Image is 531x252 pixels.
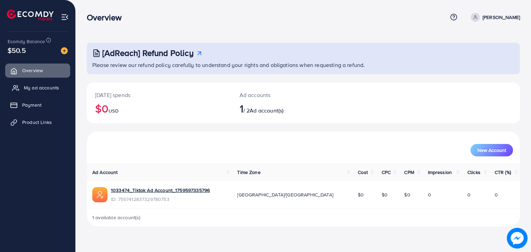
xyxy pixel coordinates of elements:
img: image [61,47,68,54]
span: New Account [477,148,506,153]
a: Overview [5,64,70,77]
span: CPC [382,169,391,176]
span: 0 [467,191,471,198]
h3: [AdReach] Refund Policy [102,48,194,58]
p: Please review our refund policy carefully to understand your rights and obligations when requesti... [92,61,516,69]
span: ID: 7557412837329780753 [111,196,210,203]
span: $0 [404,191,410,198]
h2: / 2 [240,102,331,115]
p: [PERSON_NAME] [483,13,520,21]
span: $0 [382,191,388,198]
p: Ad accounts [240,91,331,99]
span: $0 [358,191,364,198]
span: Impression [428,169,452,176]
span: Ad Account [92,169,118,176]
a: Payment [5,98,70,112]
span: My ad accounts [24,84,59,91]
h2: $0 [95,102,223,115]
span: [GEOGRAPHIC_DATA]/[GEOGRAPHIC_DATA] [237,191,333,198]
img: logo [7,10,54,20]
span: Clicks [467,169,481,176]
span: USD [109,107,118,114]
a: 1033474_Tiktok Ad Account_1759597335796 [111,187,210,194]
span: Cost [358,169,368,176]
span: $50.5 [8,45,26,55]
span: CTR (%) [495,169,511,176]
p: [DATE] spends [95,91,223,99]
span: Time Zone [237,169,260,176]
img: ic-ads-acc.e4c84228.svg [92,187,108,202]
a: My ad accounts [5,81,70,95]
button: New Account [471,144,513,156]
a: Product Links [5,115,70,129]
span: 1 available account(s) [92,214,141,221]
span: Overview [22,67,43,74]
img: image [507,228,528,249]
span: 0 [428,191,431,198]
span: Product Links [22,119,52,126]
span: Ecomdy Balance [8,38,45,45]
span: Ad account(s) [250,107,283,114]
span: 1 [240,100,243,116]
h3: Overview [87,12,127,22]
a: [PERSON_NAME] [468,13,520,22]
span: CPM [404,169,414,176]
img: menu [61,13,69,21]
span: 0 [495,191,498,198]
span: Payment [22,101,41,108]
